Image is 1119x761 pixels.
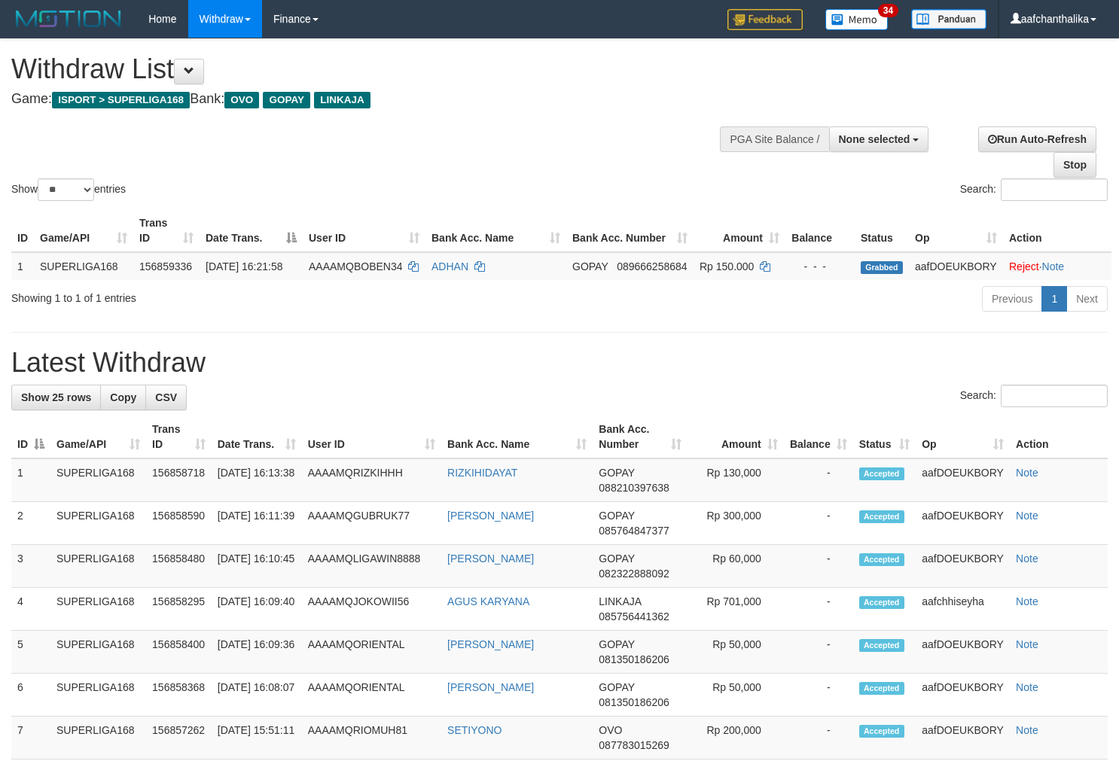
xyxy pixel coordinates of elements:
[50,458,146,502] td: SUPERLIGA168
[1003,209,1111,252] th: Action
[688,588,784,631] td: Rp 701,000
[133,209,200,252] th: Trans ID: activate to sort column ascending
[1001,178,1108,201] input: Search:
[38,178,94,201] select: Showentries
[146,631,212,674] td: 156858400
[21,391,91,403] span: Show 25 rows
[145,385,187,410] a: CSV
[447,724,502,736] a: SETIYONO
[11,178,126,201] label: Show entries
[916,458,1010,502] td: aafDOEUKBORY
[916,631,1010,674] td: aafDOEUKBORY
[212,631,302,674] td: [DATE] 16:09:36
[1016,510,1038,522] a: Note
[916,416,1010,458] th: Op: activate to sort column ascending
[11,502,50,545] td: 2
[784,717,853,759] td: -
[447,681,534,693] a: [PERSON_NAME]
[11,458,50,502] td: 1
[212,545,302,588] td: [DATE] 16:10:45
[859,553,904,566] span: Accepted
[447,638,534,650] a: [PERSON_NAME]
[566,209,694,252] th: Bank Acc. Number: activate to sort column ascending
[11,717,50,759] td: 7
[302,416,441,458] th: User ID: activate to sort column ascending
[1042,260,1065,272] a: Note
[688,416,784,458] th: Amount: activate to sort column ascending
[11,545,50,588] td: 3
[916,588,1010,631] td: aafchhiseyha
[11,385,101,410] a: Show 25 rows
[599,610,669,622] span: Copy 085756441362 to clipboard
[859,510,904,523] span: Accepted
[303,209,425,252] th: User ID: activate to sort column ascending
[11,348,1108,378] h1: Latest Withdraw
[599,568,669,580] span: Copy 082322888092 to clipboard
[11,285,455,306] div: Showing 1 to 1 of 1 entries
[617,260,687,272] span: Copy 089666258684 to clipboard
[960,385,1108,407] label: Search:
[206,260,282,272] span: [DATE] 16:21:58
[302,674,441,717] td: AAAAMQORIENTAL
[784,502,853,545] td: -
[688,674,784,717] td: Rp 50,000
[859,596,904,609] span: Accepted
[727,9,803,30] img: Feedback.jpg
[784,588,853,631] td: -
[302,588,441,631] td: AAAAMQJOKOWII56
[447,552,534,565] a: [PERSON_NAME]
[263,92,310,108] span: GOPAY
[853,416,916,458] th: Status: activate to sort column ascending
[861,261,903,274] span: Grabbed
[212,458,302,502] td: [DATE] 16:13:38
[50,502,146,545] td: SUPERLIGA168
[694,209,785,252] th: Amount: activate to sort column ascending
[688,631,784,674] td: Rp 50,000
[11,416,50,458] th: ID: activate to sort column descending
[855,209,909,252] th: Status
[52,92,190,108] span: ISPORT > SUPERLIGA168
[146,502,212,545] td: 156858590
[11,631,50,674] td: 5
[599,595,641,607] span: LINKAJA
[784,416,853,458] th: Balance: activate to sort column ascending
[720,126,828,152] div: PGA Site Balance /
[1003,252,1111,280] td: ·
[100,385,146,410] a: Copy
[146,674,212,717] td: 156858368
[11,588,50,631] td: 4
[1053,152,1096,178] a: Stop
[441,416,593,458] th: Bank Acc. Name: activate to sort column ascending
[688,458,784,502] td: Rp 130,000
[599,739,669,751] span: Copy 087783015269 to clipboard
[139,260,192,272] span: 156859336
[878,4,898,17] span: 34
[11,8,126,30] img: MOTION_logo.png
[599,482,669,494] span: Copy 088210397638 to clipboard
[155,391,177,403] span: CSV
[146,717,212,759] td: 156857262
[1009,260,1039,272] a: Reject
[688,717,784,759] td: Rp 200,000
[302,458,441,502] td: AAAAMQRIZKIHHH
[34,252,133,280] td: SUPERLIGA168
[1016,552,1038,565] a: Note
[1016,681,1038,693] a: Note
[50,416,146,458] th: Game/API: activate to sort column ascending
[302,502,441,545] td: AAAAMQGUBRUK77
[785,209,855,252] th: Balance
[11,54,731,84] h1: Withdraw List
[50,588,146,631] td: SUPERLIGA168
[110,391,136,403] span: Copy
[11,209,34,252] th: ID
[909,252,1003,280] td: aafDOEUKBORY
[599,724,622,736] span: OVO
[11,92,731,107] h4: Game: Bank:
[1016,638,1038,650] a: Note
[50,545,146,588] td: SUPERLIGA168
[982,286,1042,312] a: Previous
[572,260,608,272] span: GOPAY
[784,458,853,502] td: -
[700,260,754,272] span: Rp 150.000
[688,502,784,545] td: Rp 300,000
